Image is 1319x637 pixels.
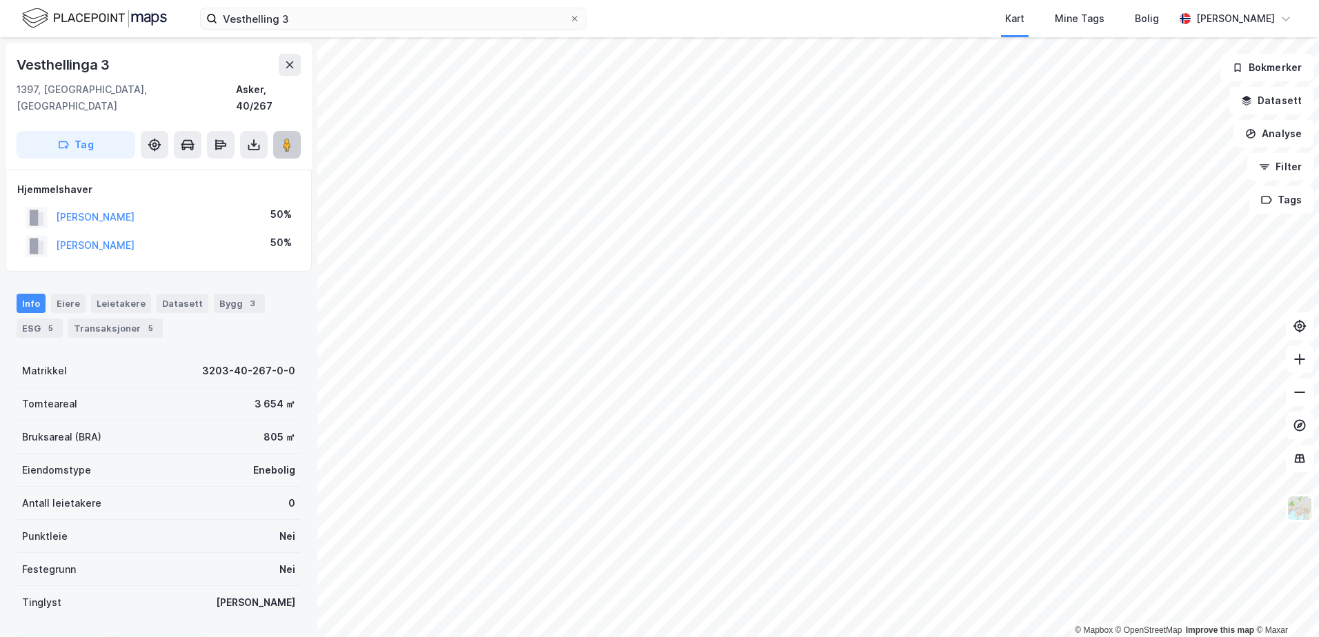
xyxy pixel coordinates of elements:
[1247,153,1313,181] button: Filter
[253,462,295,478] div: Enebolig
[43,321,57,335] div: 5
[17,318,63,338] div: ESG
[264,429,295,445] div: 805 ㎡
[1055,10,1104,27] div: Mine Tags
[1135,10,1159,27] div: Bolig
[270,206,292,223] div: 50%
[202,363,295,379] div: 3203-40-267-0-0
[1249,186,1313,214] button: Tags
[246,296,259,310] div: 3
[51,294,86,313] div: Eiere
[143,321,157,335] div: 5
[22,6,167,30] img: logo.f888ab2527a4732fd821a326f86c7f29.svg
[214,294,265,313] div: Bygg
[22,363,67,379] div: Matrikkel
[91,294,151,313] div: Leietakere
[1229,87,1313,114] button: Datasett
[255,396,295,412] div: 3 654 ㎡
[279,561,295,578] div: Nei
[22,594,61,611] div: Tinglyst
[157,294,208,313] div: Datasett
[22,561,76,578] div: Festegrunn
[1233,120,1313,148] button: Analyse
[1186,625,1254,635] a: Improve this map
[22,462,91,478] div: Eiendomstype
[217,8,569,29] input: Søk på adresse, matrikkel, gårdeiere, leietakere eller personer
[68,318,163,338] div: Transaksjoner
[1220,54,1313,81] button: Bokmerker
[279,528,295,545] div: Nei
[1196,10,1275,27] div: [PERSON_NAME]
[1075,625,1113,635] a: Mapbox
[236,81,301,114] div: Asker, 40/267
[17,131,135,159] button: Tag
[17,54,112,76] div: Vesthellinga 3
[17,181,300,198] div: Hjemmelshaver
[22,528,68,545] div: Punktleie
[17,294,46,313] div: Info
[1250,571,1319,637] iframe: Chat Widget
[22,429,101,445] div: Bruksareal (BRA)
[1005,10,1024,27] div: Kart
[1115,625,1182,635] a: OpenStreetMap
[1287,495,1313,521] img: Z
[288,495,295,512] div: 0
[1250,571,1319,637] div: Kontrollprogram for chat
[216,594,295,611] div: [PERSON_NAME]
[17,81,236,114] div: 1397, [GEOGRAPHIC_DATA], [GEOGRAPHIC_DATA]
[270,234,292,251] div: 50%
[22,396,77,412] div: Tomteareal
[22,495,101,512] div: Antall leietakere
